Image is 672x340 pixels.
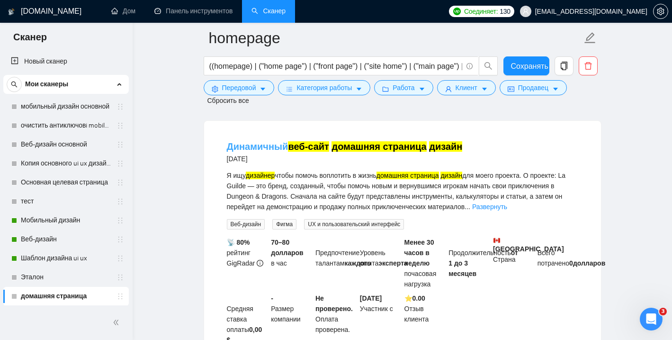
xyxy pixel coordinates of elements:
[445,85,452,92] span: пользователь
[296,84,352,92] font: Категория работы
[511,62,548,70] font: Сохранять
[3,52,129,71] li: Новый сканер
[500,80,567,95] button: Удостоверение личностиПродавецкурсор вниз
[231,221,261,228] font: Веб-дизайн
[503,56,549,75] button: Сохранять
[278,80,370,95] button: барыКатегория работыкурсор вниз
[209,60,462,72] input: Поиск работы фрилансером...
[493,256,516,263] font: Страна
[207,97,249,104] font: Сбросить все
[116,141,124,148] span: держатель
[251,7,286,15] a: поискСканер
[552,85,559,92] span: курсор вниз
[21,7,81,15] font: [DOMAIN_NAME]
[344,259,371,267] font: каждого
[13,31,47,43] font: Сканер
[116,274,124,281] span: держатель
[227,141,463,152] a: Динамичныйвеб-сайт домашняя страница дизайн
[271,305,300,323] font: Размер компании
[246,172,275,179] font: дизайнер
[21,192,111,211] a: тест
[315,315,350,333] font: Оплата проверена.
[640,308,663,331] iframe: Интерком-чат в режиме реального времени
[21,173,111,192] a: Основная целевая страница
[227,305,253,333] font: Средняя ставка оплаты
[116,103,124,110] span: держатель
[493,245,564,253] font: [GEOGRAPHIC_DATA]
[116,122,124,129] span: держатель
[412,294,425,302] font: 0.00
[453,8,461,15] img: upwork-logo.png
[227,172,246,179] font: Я ищу
[7,77,22,92] button: поиск
[288,141,329,152] font: веб-сайт
[419,85,425,92] span: курсор вниз
[227,141,288,152] font: Динамичный
[222,84,256,92] font: Передовой
[154,7,233,15] a: приборная панельПанель инструментов
[573,259,605,267] font: долларов
[472,203,507,211] font: Развернуть
[653,4,668,19] button: параметр
[271,294,273,302] font: -
[393,84,414,92] font: Работа
[21,97,111,116] a: мобильный дизайн основной
[11,52,121,71] a: Новый сканер
[360,305,393,312] font: Участник с
[448,249,511,257] font: Продолжительность
[21,211,111,230] a: Мобильный дизайн
[579,56,598,75] button: удалить
[404,239,434,267] font: Менее 30 часов в неделю
[376,172,439,179] font: домашняя страница
[569,259,573,267] font: 0
[116,255,124,262] span: держатель
[479,62,497,70] span: поиск
[204,80,275,95] button: параметрПередовойкурсор вниз
[286,85,293,92] span: бары
[448,249,518,277] font: от 1 до 3 месяцев
[308,221,400,228] font: UX и пользовательский интерфейс
[116,198,124,205] span: держатель
[260,85,266,92] span: курсор вниз
[7,81,21,88] span: поиск
[479,56,498,75] button: поиск
[481,85,488,92] span: курсор вниз
[116,293,124,300] span: держатель
[555,56,573,75] button: копия
[227,239,235,246] font: 📡
[271,239,303,257] font: 70–80 долларов
[518,84,548,92] font: Продавец
[456,84,477,92] font: Клиент
[113,318,122,327] span: двойной левый
[21,268,111,287] a: Эталон
[404,305,429,323] font: Отзыв клиента
[315,249,359,267] font: Предпочтение талантам
[472,203,507,211] a: Расширять
[116,179,124,186] span: держатель
[374,80,433,95] button: папкаРаботакурсор вниз
[227,155,248,163] font: [DATE]
[21,249,111,268] a: Шаблон дизайна ui ux
[378,259,408,267] font: эксперта
[21,230,111,249] a: Веб-дизайн
[404,270,437,288] font: почасовая нагрузка
[465,203,470,211] font: ...
[584,32,596,44] span: редактировать
[653,8,668,15] a: параметр
[21,287,111,306] a: домашняя страница
[429,141,462,152] font: дизайн
[315,294,353,312] font: Не проверено.
[466,63,473,69] span: инфо-круг
[111,7,135,15] a: домДом
[276,221,293,228] font: Фигма
[209,26,582,50] input: Имя сканера...
[360,294,382,302] font: [DATE]
[493,237,500,244] img: 🇨🇦
[464,8,498,15] font: Соединяет:
[21,135,111,154] a: Веб-дизайн основной
[116,236,124,243] span: держатель
[356,85,362,92] span: курсор вниз
[404,294,412,302] font: ⭐️
[8,4,15,19] img: логотип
